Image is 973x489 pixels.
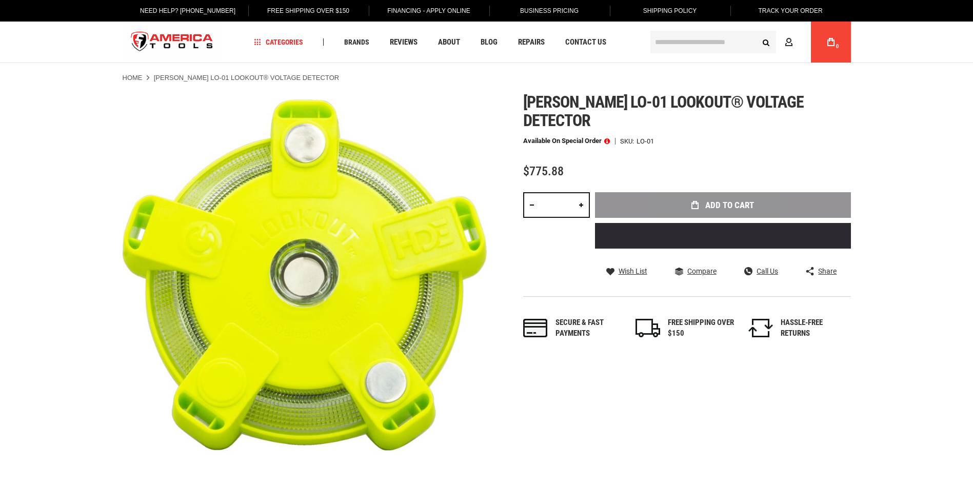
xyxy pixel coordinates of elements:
[513,35,549,49] a: Repairs
[249,35,308,49] a: Categories
[757,32,776,52] button: Search
[636,319,660,337] img: shipping
[523,164,564,178] span: $775.88
[481,38,498,46] span: Blog
[154,74,339,81] strong: [PERSON_NAME] LO-01 LOOKOUT® VOLTAGE DETECTOR
[523,319,548,337] img: payments
[523,137,610,145] p: Available on Special Order
[781,317,847,339] div: HASSLE-FREE RETURNS
[340,35,374,49] a: Brands
[523,92,804,130] span: [PERSON_NAME] lo-01 lookout® voltage detector
[123,93,487,457] img: main product photo
[438,38,460,46] span: About
[744,267,778,276] a: Call Us
[675,267,717,276] a: Compare
[818,268,837,275] span: Share
[836,44,839,49] span: 0
[637,138,654,145] div: LO-01
[123,23,222,62] a: store logo
[619,268,647,275] span: Wish List
[757,268,778,275] span: Call Us
[385,35,422,49] a: Reviews
[476,35,502,49] a: Blog
[606,267,647,276] a: Wish List
[561,35,611,49] a: Contact Us
[687,268,717,275] span: Compare
[518,38,545,46] span: Repairs
[433,35,465,49] a: About
[668,317,734,339] div: FREE SHIPPING OVER $150
[123,23,222,62] img: America Tools
[821,22,841,63] a: 0
[123,73,143,83] a: Home
[565,38,606,46] span: Contact Us
[748,319,773,337] img: returns
[643,7,697,14] span: Shipping Policy
[344,38,369,46] span: Brands
[254,38,303,46] span: Categories
[620,138,637,145] strong: SKU
[555,317,622,339] div: Secure & fast payments
[390,38,418,46] span: Reviews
